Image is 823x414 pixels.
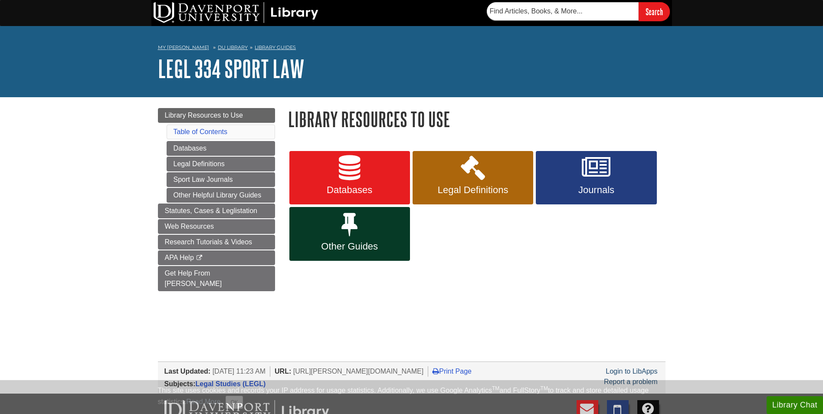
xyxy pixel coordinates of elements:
[165,207,257,214] span: Statutes, Cases & Leglistation
[604,378,658,385] a: Report a problem
[275,368,291,375] span: URL:
[165,112,243,119] span: Library Resources to Use
[158,55,305,82] a: LEGL 334 Sport Law
[158,250,275,265] a: APA Help
[154,2,318,23] img: DU Library
[639,2,670,21] input: Search
[158,108,275,123] a: Library Resources to Use
[218,44,248,50] a: DU Library
[196,255,203,261] i: This link opens in a new window
[433,368,439,375] i: Print Page
[158,219,275,234] a: Web Resources
[255,44,296,50] a: Library Guides
[433,368,472,375] a: Print Page
[165,238,252,246] span: Research Tutorials & Videos
[542,184,650,196] span: Journals
[186,398,220,405] a: Read More
[165,254,194,261] span: APA Help
[165,269,222,287] span: Get Help From [PERSON_NAME]
[158,42,666,56] nav: breadcrumb
[288,108,666,130] h1: Library Resources to Use
[296,184,403,196] span: Databases
[167,157,275,171] a: Legal Definitions
[487,2,670,21] form: Searches DU Library's articles, books, and more
[167,172,275,187] a: Sport Law Journals
[158,266,275,291] a: Get Help From [PERSON_NAME]
[174,128,228,135] a: Table of Contents
[164,368,211,375] span: Last Updated:
[289,151,410,205] a: Databases
[606,368,657,375] a: Login to LibApps
[293,368,424,375] span: [URL][PERSON_NAME][DOMAIN_NAME]
[492,385,499,391] sup: TM
[158,44,209,51] a: My [PERSON_NAME]
[167,141,275,156] a: Databases
[413,151,533,205] a: Legal Definitions
[536,151,656,205] a: Journals
[158,108,275,291] div: Guide Page Menu
[158,204,275,218] a: Statutes, Cases & Leglistation
[158,385,666,409] div: This site uses cookies and records your IP address for usage statistics. Additionally, we use Goo...
[296,241,403,252] span: Other Guides
[541,385,548,391] sup: TM
[167,188,275,203] a: Other Helpful Library Guides
[213,368,266,375] span: [DATE] 11:23 AM
[767,396,823,414] button: Library Chat
[289,207,410,261] a: Other Guides
[487,2,639,20] input: Find Articles, Books, & More...
[226,396,243,409] button: Close
[419,184,527,196] span: Legal Definitions
[165,223,214,230] span: Web Resources
[158,235,275,250] a: Research Tutorials & Videos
